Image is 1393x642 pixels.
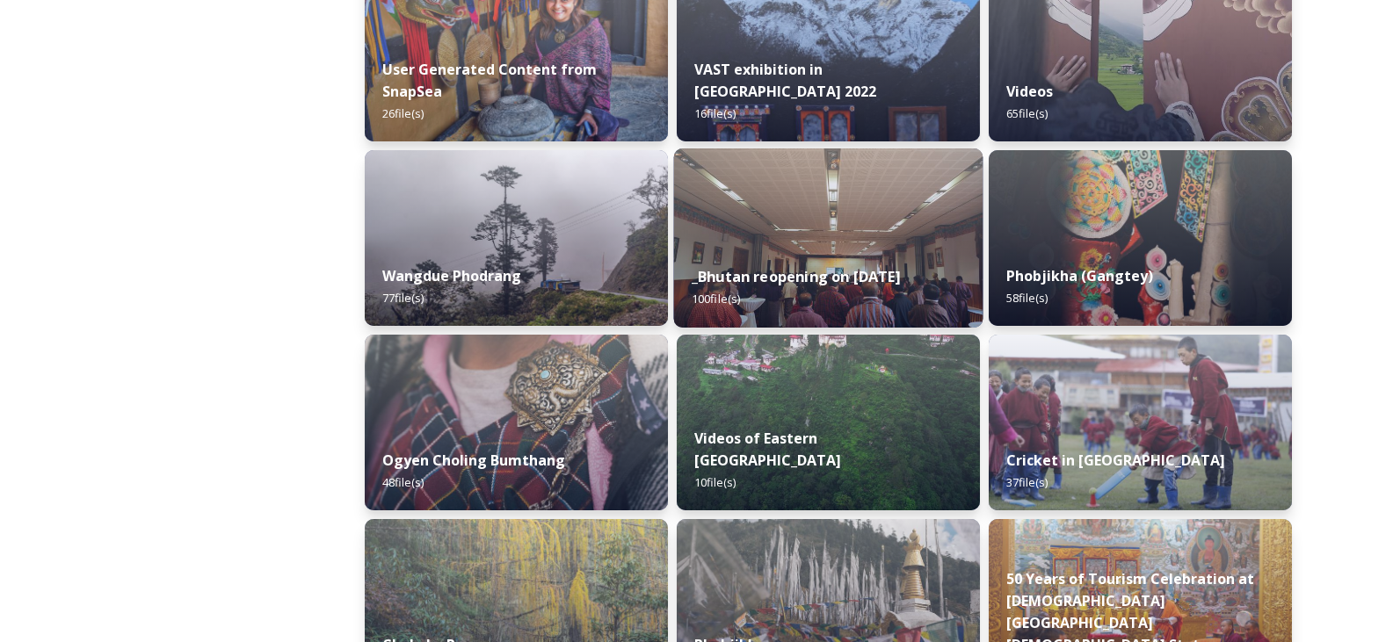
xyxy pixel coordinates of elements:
img: Bhutan%2520Cricket%25201.jpeg [989,335,1292,510]
span: 48 file(s) [382,474,424,490]
img: Phobjika%2520by%2520Matt%2520Dutile2.jpg [989,150,1292,326]
strong: Cricket in [GEOGRAPHIC_DATA] [1006,451,1225,470]
span: 10 file(s) [694,474,736,490]
strong: User Generated Content from SnapSea [382,60,597,101]
span: 26 file(s) [382,105,424,121]
img: East%2520Bhutan%2520-%2520Khoma%25204K%2520Color%2520Graded.jpg [677,335,980,510]
span: 16 file(s) [694,105,736,121]
span: 58 file(s) [1006,290,1048,306]
strong: Phobjikha (Gangtey) [1006,266,1153,285]
img: Ogyen%2520Choling%2520by%2520Matt%2520Dutile5.jpg [365,335,668,510]
span: 77 file(s) [382,290,424,306]
strong: Videos of Eastern [GEOGRAPHIC_DATA] [694,429,841,470]
strong: VAST exhibition in [GEOGRAPHIC_DATA] 2022 [694,60,876,101]
span: 65 file(s) [1006,105,1048,121]
strong: Wangdue Phodrang [382,266,521,285]
img: 2022-10-01%252016.15.46.jpg [365,150,668,326]
strong: Videos [1006,82,1053,101]
strong: Ogyen Choling Bumthang [382,451,565,470]
img: DSC00319.jpg [674,148,983,328]
span: 37 file(s) [1006,474,1048,490]
strong: _Bhutan reopening on [DATE] [692,267,901,286]
span: 100 file(s) [692,291,740,307]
